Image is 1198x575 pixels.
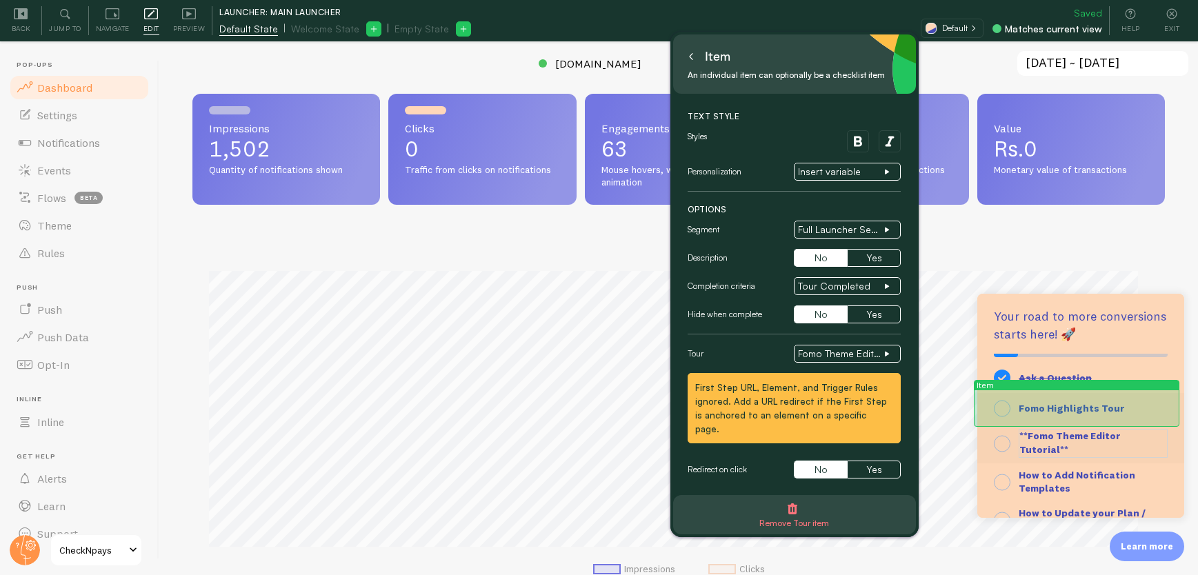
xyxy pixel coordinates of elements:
[994,123,1148,134] span: Value
[8,323,150,351] a: Push Data
[8,351,150,379] a: Opt-In
[8,129,150,157] a: Notifications
[8,239,150,267] a: Rules
[8,296,150,323] a: Push
[37,303,62,316] span: Push
[1019,507,1146,533] strong: How to Update your Plan / Account Details
[539,55,660,72] a: [DOMAIN_NAME]
[1110,532,1184,561] div: Learn more
[8,184,150,212] a: Flows beta
[8,520,150,547] a: Support
[1016,50,1190,78] input: Select Date Range
[994,164,1148,176] span: Monetary value of transactions
[17,283,150,292] span: Push
[994,307,1168,343] p: Your road to more conversions starts here! 🚀
[555,57,641,70] span: [DOMAIN_NAME]
[601,138,756,160] p: 63
[37,136,100,150] span: Notifications
[37,191,66,205] span: Flows
[601,123,756,134] span: Engagements
[37,330,89,344] span: Push Data
[8,465,150,492] a: Alerts
[405,138,559,160] p: 0
[209,123,363,134] span: Impressions
[17,61,150,70] span: Pop-ups
[8,101,150,129] a: Settings
[37,108,77,122] span: Settings
[37,499,66,513] span: Learn
[405,164,559,176] span: Traffic from clicks on notifications
[74,192,103,204] span: beta
[994,135,1037,162] span: Rs.0
[37,163,71,177] span: Events
[37,81,92,94] span: Dashboard
[209,138,363,160] p: 1,502
[37,415,64,429] span: Inline
[50,534,143,567] a: CheckNpays
[37,246,65,260] span: Rules
[17,452,150,461] span: Get Help
[601,164,756,188] span: Mouse hovers, which pause the animation
[1019,469,1135,495] strong: How to Add Notification Templates
[59,542,125,558] span: CheckNpays
[37,472,67,485] span: Alerts
[405,123,559,134] span: Clicks
[1019,372,1092,384] strong: Ask a Question
[1019,402,1125,414] strong: Fomo Highlights Tour
[977,294,1184,518] div: Learn more
[37,527,78,541] span: Support
[977,463,1184,501] a: How to Add Notification Templates
[8,212,150,239] a: Theme
[8,74,150,101] a: Dashboard
[37,219,72,232] span: Theme
[1121,540,1173,553] p: Learn more
[994,352,1168,357] div: 14% of 100%
[209,164,363,176] span: Quantity of notifications shown
[8,157,150,184] a: Events
[8,492,150,520] a: Learn
[37,358,70,372] span: Opt-In
[8,408,150,436] a: Inline
[17,395,150,404] span: Inline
